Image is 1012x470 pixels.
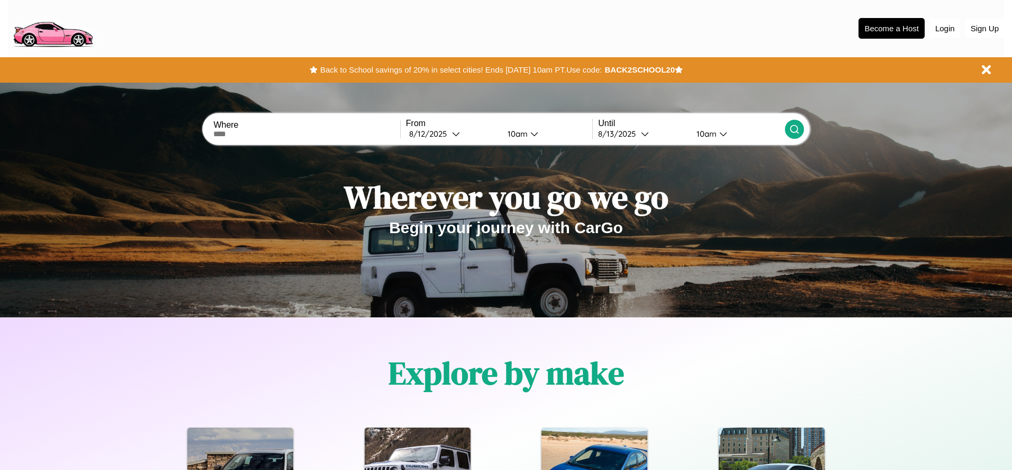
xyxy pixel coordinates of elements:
button: 8/12/2025 [406,128,499,139]
button: 10am [499,128,592,139]
label: Where [213,120,400,130]
button: 10am [688,128,784,139]
button: Sign Up [965,19,1004,38]
button: Back to School savings of 20% in select cities! Ends [DATE] 10am PT.Use code: [318,63,604,77]
button: Login [930,19,960,38]
img: logo [8,5,97,50]
div: 8 / 13 / 2025 [598,129,641,139]
button: Become a Host [859,18,925,39]
div: 10am [691,129,719,139]
h1: Explore by make [388,351,624,395]
div: 8 / 12 / 2025 [409,129,452,139]
div: 10am [502,129,530,139]
label: From [406,119,592,128]
label: Until [598,119,784,128]
b: BACK2SCHOOL20 [604,65,675,74]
